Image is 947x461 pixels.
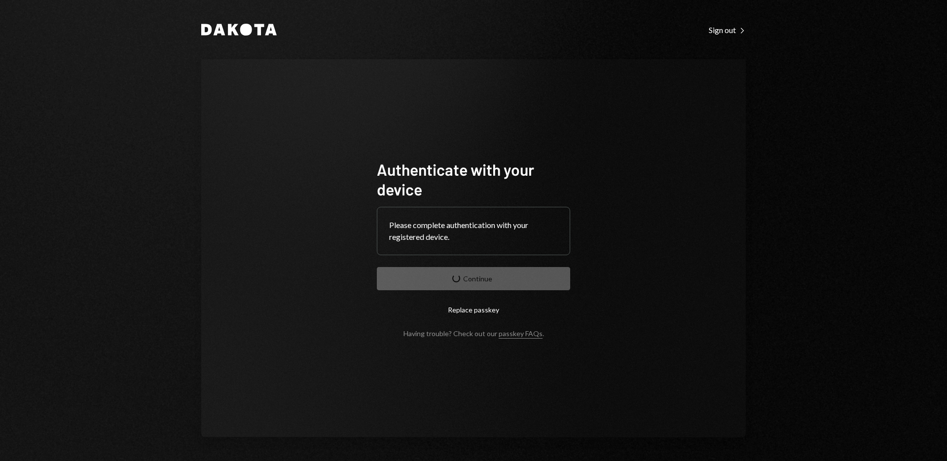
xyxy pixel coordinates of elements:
div: Having trouble? Check out our . [403,329,544,338]
div: Please complete authentication with your registered device. [389,219,558,243]
button: Replace passkey [377,298,570,321]
a: Sign out [709,24,746,35]
h1: Authenticate with your device [377,159,570,199]
div: Sign out [709,25,746,35]
a: passkey FAQs [499,329,543,339]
